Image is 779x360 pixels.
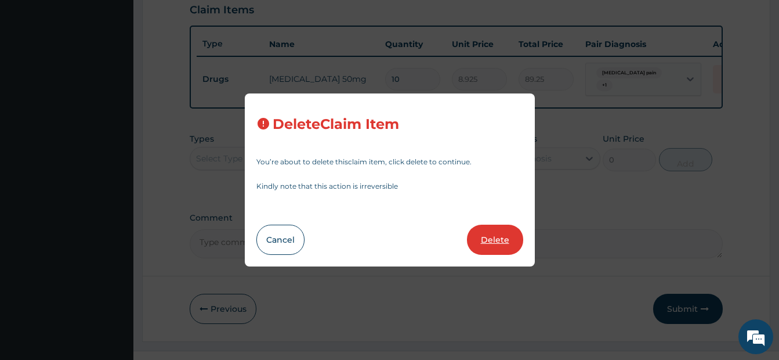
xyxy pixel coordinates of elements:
[67,107,160,224] span: We're online!
[190,6,218,34] div: Minimize live chat window
[467,225,523,255] button: Delete
[256,159,523,165] p: You’re about to delete this claim item , click delete to continue.
[256,183,523,190] p: Kindly note that this action is irreversible
[21,58,47,87] img: d_794563401_company_1708531726252_794563401
[6,238,221,279] textarea: Type your message and hit 'Enter'
[273,117,399,132] h3: Delete Claim Item
[256,225,305,255] button: Cancel
[60,65,195,80] div: Chat with us now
